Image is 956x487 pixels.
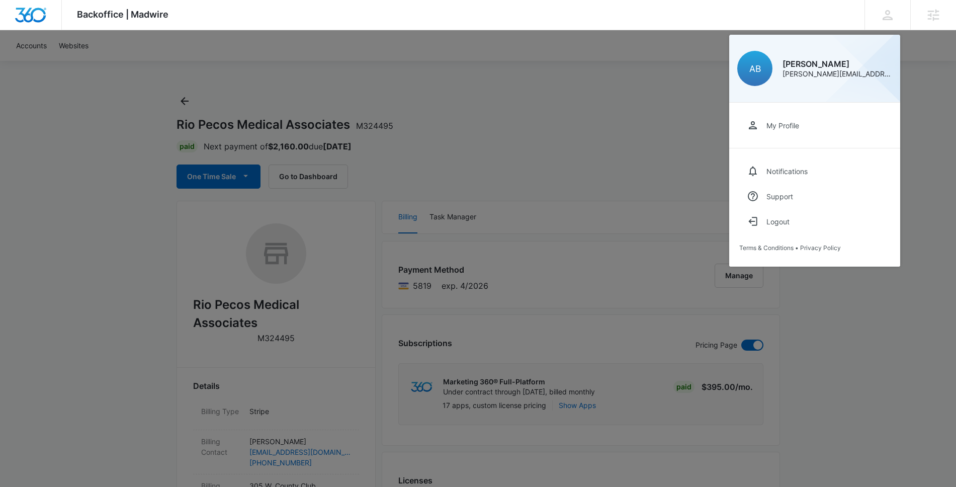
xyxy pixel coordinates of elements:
button: Logout [739,209,890,234]
div: Support [766,192,793,201]
a: Notifications [739,158,890,184]
div: • [739,244,890,252]
div: [PERSON_NAME][EMAIL_ADDRESS][PERSON_NAME][DOMAIN_NAME] [783,70,892,77]
div: Logout [766,217,790,226]
div: [PERSON_NAME] [783,60,892,68]
div: Notifications [766,167,808,176]
div: My Profile [766,121,799,130]
span: AB [749,63,761,74]
a: Privacy Policy [800,244,841,252]
a: Support [739,184,890,209]
a: My Profile [739,113,890,138]
a: Terms & Conditions [739,244,794,252]
span: Backoffice | Madwire [77,9,168,20]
